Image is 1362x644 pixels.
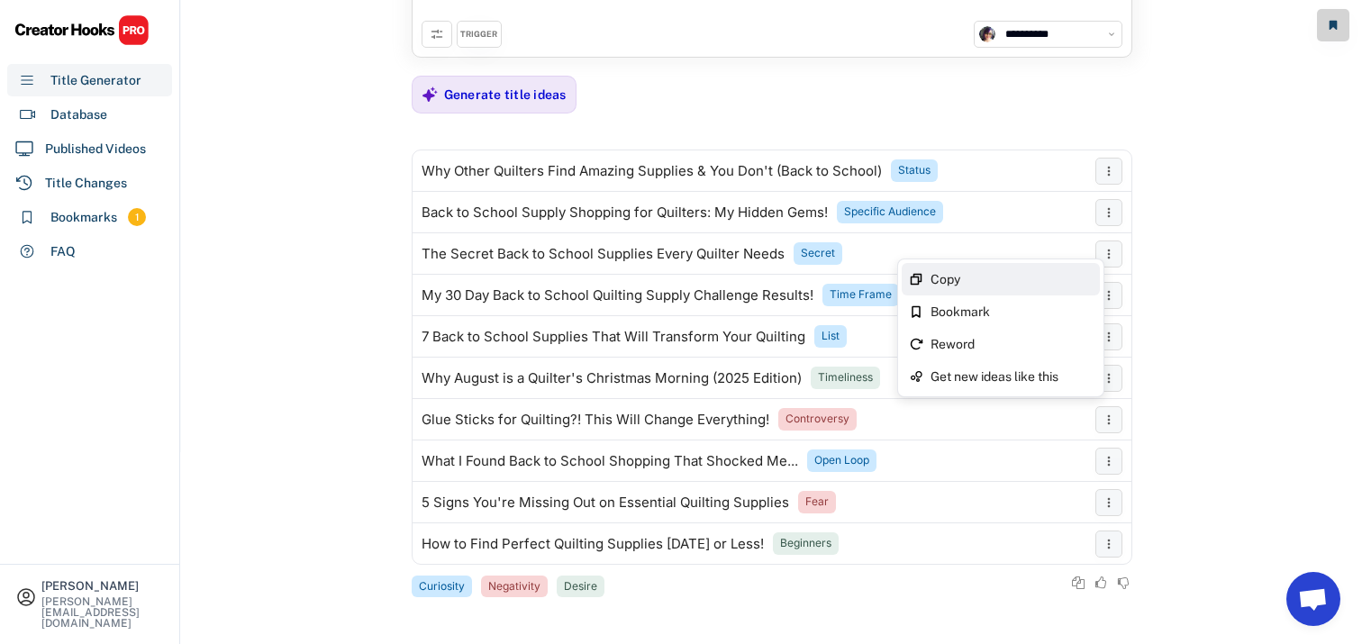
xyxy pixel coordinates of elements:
[422,371,802,385] div: Why August is a Quilter's Christmas Morning (2025 Edition)
[830,287,892,303] div: Time Frame
[898,163,931,178] div: Status
[979,26,995,42] img: unnamed.jpg
[50,242,76,261] div: FAQ
[931,370,1093,383] div: Get new ideas like this
[564,579,597,594] div: Desire
[422,205,828,220] div: Back to School Supply Shopping for Quilters: My Hidden Gems!
[444,86,567,103] div: Generate title ideas
[45,174,127,193] div: Title Changes
[488,579,540,594] div: Negativity
[422,537,764,551] div: How to Find Perfect Quilting Supplies [DATE] or Less!
[1286,572,1340,626] a: Open chat
[422,495,789,510] div: 5 Signs You're Missing Out on Essential Quilting Supplies
[785,412,849,427] div: Controversy
[780,536,831,551] div: Beginners
[422,288,813,303] div: My 30 Day Back to School Quilting Supply Challenge Results!
[818,370,873,385] div: Timeliness
[128,210,146,225] div: 1
[14,14,150,46] img: CHPRO%20Logo.svg
[805,494,829,510] div: Fear
[50,105,107,124] div: Database
[422,413,769,427] div: Glue Sticks for Quilting?! This Will Change Everything!
[801,246,835,261] div: Secret
[422,454,798,468] div: What I Found Back to School Shopping That Shocked Me...
[931,338,1093,350] div: Reword
[931,305,1093,318] div: Bookmark
[422,330,805,344] div: 7 Back to School Supplies That Will Transform Your Quilting
[50,71,141,90] div: Title Generator
[422,247,785,261] div: The Secret Back to School Supplies Every Quilter Needs
[931,273,1093,286] div: Copy
[45,140,146,159] div: Published Videos
[419,579,465,594] div: Curiosity
[460,29,497,41] div: TRIGGER
[41,580,164,592] div: [PERSON_NAME]
[844,204,936,220] div: Specific Audience
[422,164,882,178] div: Why Other Quilters Find Amazing Supplies & You Don't (Back to School)
[41,596,164,629] div: [PERSON_NAME][EMAIL_ADDRESS][DOMAIN_NAME]
[814,453,869,468] div: Open Loop
[822,329,840,344] div: List
[50,208,117,227] div: Bookmarks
